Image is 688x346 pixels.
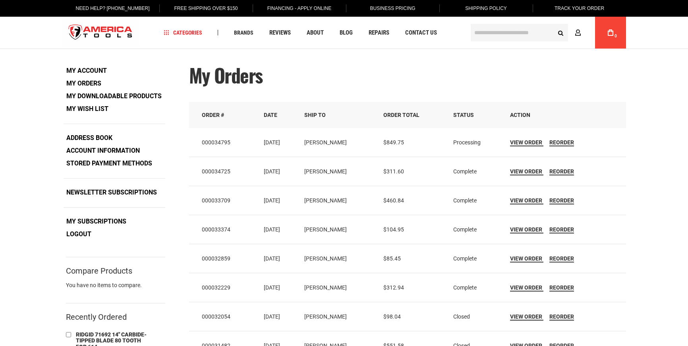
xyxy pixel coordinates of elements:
[510,139,542,146] span: View Order
[258,244,299,273] td: [DATE]
[549,197,574,204] span: Reorder
[448,102,504,128] th: Status
[258,302,299,331] td: [DATE]
[549,168,574,175] span: Reorder
[549,284,574,292] a: Reorder
[189,102,258,128] th: Order #
[189,186,258,215] td: 000033709
[510,197,543,204] a: View Order
[383,226,404,233] span: $104.95
[448,157,504,186] td: Complete
[510,313,542,320] span: View Order
[62,18,139,48] a: store logo
[336,27,356,38] a: Blog
[340,30,353,36] span: Blog
[448,215,504,244] td: Complete
[64,65,110,77] a: My Account
[448,128,504,157] td: Processing
[549,226,574,233] a: Reorder
[402,27,441,38] a: Contact Us
[189,128,258,157] td: 000034795
[189,215,258,244] td: 000033374
[66,281,165,297] div: You have no items to compare.
[553,25,568,40] button: Search
[64,228,94,240] a: Logout
[383,168,404,175] span: $311.60
[383,313,401,320] span: $98.04
[64,90,164,102] a: My Downloadable Products
[365,27,393,38] a: Repairs
[383,197,404,204] span: $460.84
[549,139,574,146] span: Reorder
[510,226,542,233] span: View Order
[64,132,115,144] a: Address Book
[258,215,299,244] td: [DATE]
[448,186,504,215] td: Complete
[448,244,504,273] td: Complete
[64,216,129,227] a: My Subscriptions
[510,168,543,175] a: View Order
[510,284,543,292] a: View Order
[189,157,258,186] td: 000034725
[369,30,389,36] span: Repairs
[269,30,291,36] span: Reviews
[266,27,294,38] a: Reviews
[383,255,401,262] span: $85.45
[258,102,299,128] th: Date
[448,302,504,331] td: Closed
[299,157,378,186] td: [PERSON_NAME]
[189,273,258,302] td: 000032229
[234,30,253,35] span: Brands
[189,61,263,89] span: My Orders
[510,197,542,204] span: View Order
[64,103,111,115] a: My Wish List
[299,215,378,244] td: [PERSON_NAME]
[510,255,542,262] span: View Order
[510,284,542,291] span: View Order
[549,284,574,291] span: Reorder
[448,273,504,302] td: Complete
[465,6,507,11] span: Shipping Policy
[258,273,299,302] td: [DATE]
[299,273,378,302] td: [PERSON_NAME]
[549,197,574,204] a: Reorder
[64,78,104,89] strong: My Orders
[383,284,404,291] span: $312.94
[299,186,378,215] td: [PERSON_NAME]
[160,27,206,38] a: Categories
[164,30,202,35] span: Categories
[603,17,618,49] a: 0
[615,34,617,38] span: 0
[258,128,299,157] td: [DATE]
[510,139,543,146] a: View Order
[383,139,404,146] span: $849.75
[549,226,574,233] span: Reorder
[510,313,543,321] a: View Order
[66,267,132,274] strong: Compare Products
[549,139,574,146] a: Reorder
[307,30,324,36] span: About
[64,157,155,169] a: Stored Payment Methods
[62,18,139,48] img: America Tools
[549,255,574,262] span: Reorder
[189,244,258,273] td: 000032859
[549,313,574,321] a: Reorder
[405,30,437,36] span: Contact Us
[64,187,160,198] a: Newsletter Subscriptions
[510,168,542,175] span: View Order
[378,102,448,128] th: Order Total
[510,226,543,233] a: View Order
[299,244,378,273] td: [PERSON_NAME]
[510,255,543,262] a: View Order
[303,27,327,38] a: About
[66,312,127,322] strong: Recently Ordered
[258,157,299,186] td: [DATE]
[299,128,378,157] td: [PERSON_NAME]
[258,186,299,215] td: [DATE]
[230,27,257,38] a: Brands
[549,255,574,262] a: Reorder
[504,102,626,128] th: Action
[299,302,378,331] td: [PERSON_NAME]
[189,302,258,331] td: 000032054
[64,145,143,157] a: Account Information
